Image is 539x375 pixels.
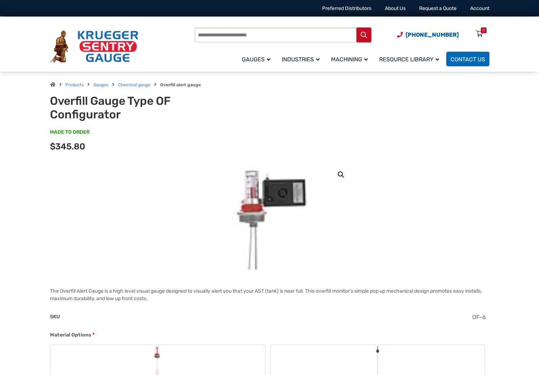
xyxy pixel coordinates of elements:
abbr: required [92,331,95,339]
a: About Us [385,5,406,11]
a: Chemical gauge [118,82,151,87]
span: Resource Library [379,56,439,63]
span: Industries [282,56,320,63]
a: Resource Library [375,51,446,67]
span: $345.80 [50,142,85,151]
img: Krueger Sentry Gauge [50,30,138,63]
a: Contact Us [446,52,489,66]
span: MADE TO ORDER [50,129,90,136]
span: Material Options [50,332,91,338]
a: View full-screen image gallery [335,168,347,181]
span: Machining [331,56,368,63]
a: Account [470,5,489,11]
img: Overfill Gauge Type OF Configurator - Image 7 [223,163,316,269]
h1: Overfill Gauge Type OF Configurator [50,94,226,122]
a: Request a Quote [419,5,457,11]
a: Gauges [93,82,108,87]
strong: Overfill alert gauge [160,82,201,87]
a: Preferred Distributors [322,5,371,11]
span: [PHONE_NUMBER] [406,31,459,38]
div: 0 [483,27,485,33]
p: The Overfill Alert Gauge is a high level visual gauge designed to visually alert you that your AS... [50,287,489,302]
span: SKU [50,314,60,320]
a: Industries [278,51,327,67]
span: Gauges [242,56,270,63]
a: Products [65,82,84,87]
span: Contact Us [451,56,485,63]
a: Gauges [238,51,278,67]
a: Phone Number (920) 434-8860 [397,30,459,39]
a: Machining [327,51,375,67]
span: OF-6 [472,314,486,320]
